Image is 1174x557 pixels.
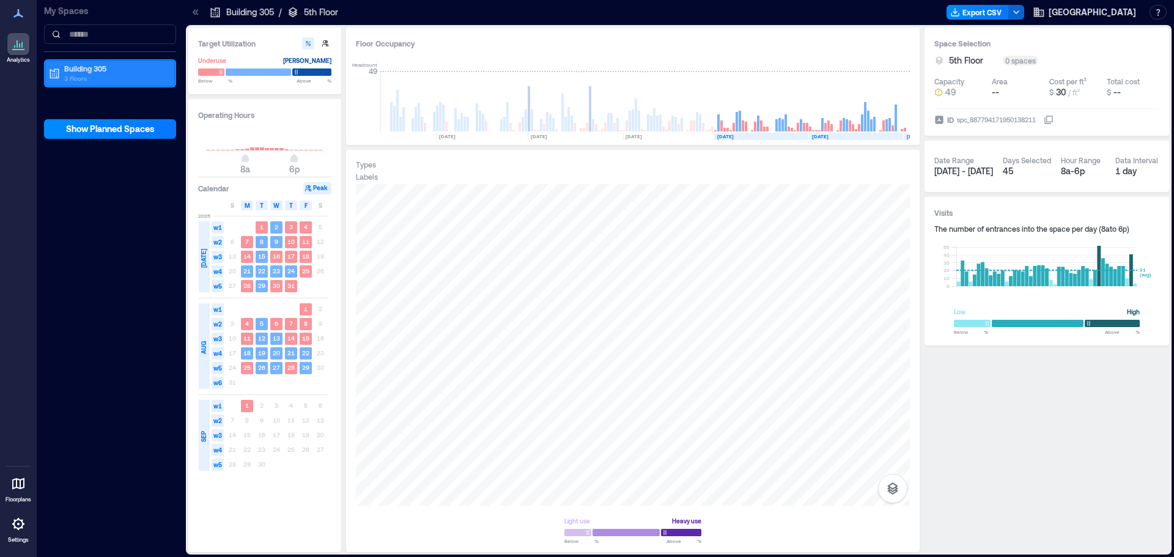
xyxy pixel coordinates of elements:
[273,282,280,289] text: 30
[992,87,999,97] span: --
[260,320,264,327] text: 5
[258,349,265,356] text: 19
[258,267,265,275] text: 22
[289,223,293,231] text: 3
[212,347,224,360] span: w4
[947,5,1009,20] button: Export CSV
[243,253,251,260] text: 14
[934,224,1159,234] div: The number of entrances into the space per day ( 8a to 6p )
[1113,87,1121,97] span: --
[1029,2,1140,22] button: [GEOGRAPHIC_DATA]
[304,223,308,231] text: 4
[198,37,331,50] h3: Target Utilization
[198,109,331,121] h3: Operating Hours
[245,201,250,210] span: M
[64,73,167,83] p: 3 Floors
[4,509,33,547] a: Settings
[273,201,279,210] span: W
[243,349,251,356] text: 18
[212,280,224,292] span: w5
[287,282,295,289] text: 31
[907,133,923,139] text: [DATE]
[1044,115,1054,125] button: IDspc_887794171950138211
[949,54,983,67] span: 5th Floor
[304,320,308,327] text: 8
[243,334,251,342] text: 11
[258,334,265,342] text: 12
[7,56,30,64] p: Analytics
[245,402,249,409] text: 1
[302,267,309,275] text: 25
[245,238,249,245] text: 7
[212,318,224,330] span: w2
[717,133,734,139] text: [DATE]
[1068,88,1080,97] span: / ft²
[231,201,234,210] span: S
[212,400,224,412] span: w1
[287,349,295,356] text: 21
[947,283,950,289] tspan: 0
[212,444,224,456] span: w4
[949,54,998,67] button: 5th Floor
[212,251,224,263] span: w3
[992,76,1008,86] div: Area
[356,37,910,50] div: Floor Occupancy
[302,349,309,356] text: 22
[199,431,209,442] span: SEP
[1115,165,1160,177] div: 1 day
[212,415,224,427] span: w2
[212,333,224,345] span: w3
[1115,155,1158,165] div: Data Interval
[1049,76,1087,86] div: Cost per ft²
[64,64,167,73] p: Building 305
[305,201,308,210] span: F
[943,252,950,258] tspan: 40
[956,114,1037,126] div: spc_887794171950138211
[287,238,295,245] text: 10
[289,164,300,174] span: 6p
[943,244,950,250] tspan: 50
[243,282,251,289] text: 28
[812,133,829,139] text: [DATE]
[289,320,293,327] text: 7
[273,334,280,342] text: 13
[943,267,950,273] tspan: 20
[260,201,264,210] span: T
[273,267,280,275] text: 23
[1003,56,1038,65] div: 0 spaces
[1049,6,1136,18] span: [GEOGRAPHIC_DATA]
[287,334,295,342] text: 14
[198,77,232,84] span: Below %
[954,306,965,318] div: Low
[564,537,599,545] span: Below %
[356,172,378,182] div: Labels
[303,182,331,194] button: Peak
[1061,155,1101,165] div: Hour Range
[260,238,264,245] text: 8
[302,253,309,260] text: 18
[212,362,224,374] span: w5
[8,536,29,544] p: Settings
[1127,306,1140,318] div: High
[279,6,282,18] p: /
[302,364,309,371] text: 29
[934,166,993,176] span: [DATE] - [DATE]
[212,377,224,389] span: w6
[1003,155,1051,165] div: Days Selected
[2,469,35,507] a: Floorplans
[283,54,331,67] div: [PERSON_NAME]
[198,182,229,194] h3: Calendar
[212,459,224,471] span: w5
[943,260,950,266] tspan: 30
[273,253,280,260] text: 16
[212,236,224,248] span: w2
[273,349,280,356] text: 20
[240,164,250,174] span: 8a
[304,6,338,18] p: 5th Floor
[275,238,278,245] text: 9
[275,320,278,327] text: 6
[6,496,31,503] p: Floorplans
[945,86,956,98] span: 49
[954,328,988,336] span: Below %
[356,160,376,169] div: Types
